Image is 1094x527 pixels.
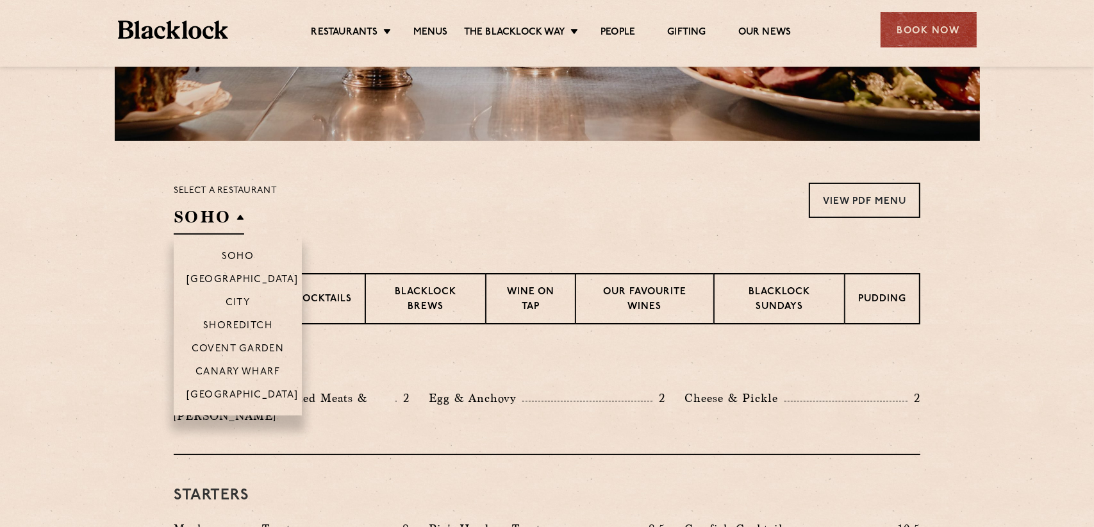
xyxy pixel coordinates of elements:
p: Blacklock Brews [379,285,472,315]
p: 2 [397,390,410,406]
a: Menus [413,26,448,40]
div: Book Now [881,12,977,47]
p: 2 [908,390,920,406]
p: Our favourite wines [589,285,700,315]
p: Cheese & Pickle [684,389,784,407]
p: [GEOGRAPHIC_DATA] [186,390,299,403]
h3: Starters [174,487,920,504]
p: Blacklock Sundays [727,285,831,315]
p: [GEOGRAPHIC_DATA] [186,274,299,287]
p: City [226,297,251,310]
p: 2 [652,390,665,406]
p: Select a restaurant [174,183,277,199]
h2: SOHO [174,206,244,235]
img: BL_Textured_Logo-footer-cropped.svg [118,21,229,39]
p: Pudding [858,292,906,308]
h3: Pre Chop Bites [174,356,920,373]
p: Shoreditch [203,321,273,333]
a: The Blacklock Way [464,26,565,40]
p: Cocktails [295,292,352,308]
p: Egg & Anchovy [429,389,522,407]
a: People [601,26,635,40]
a: Our News [738,26,791,40]
a: View PDF Menu [809,183,920,218]
a: Gifting [667,26,706,40]
a: Restaurants [311,26,378,40]
p: Wine on Tap [499,285,562,315]
p: Soho [222,251,254,264]
p: Covent Garden [192,344,285,356]
p: Canary Wharf [195,367,280,380]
